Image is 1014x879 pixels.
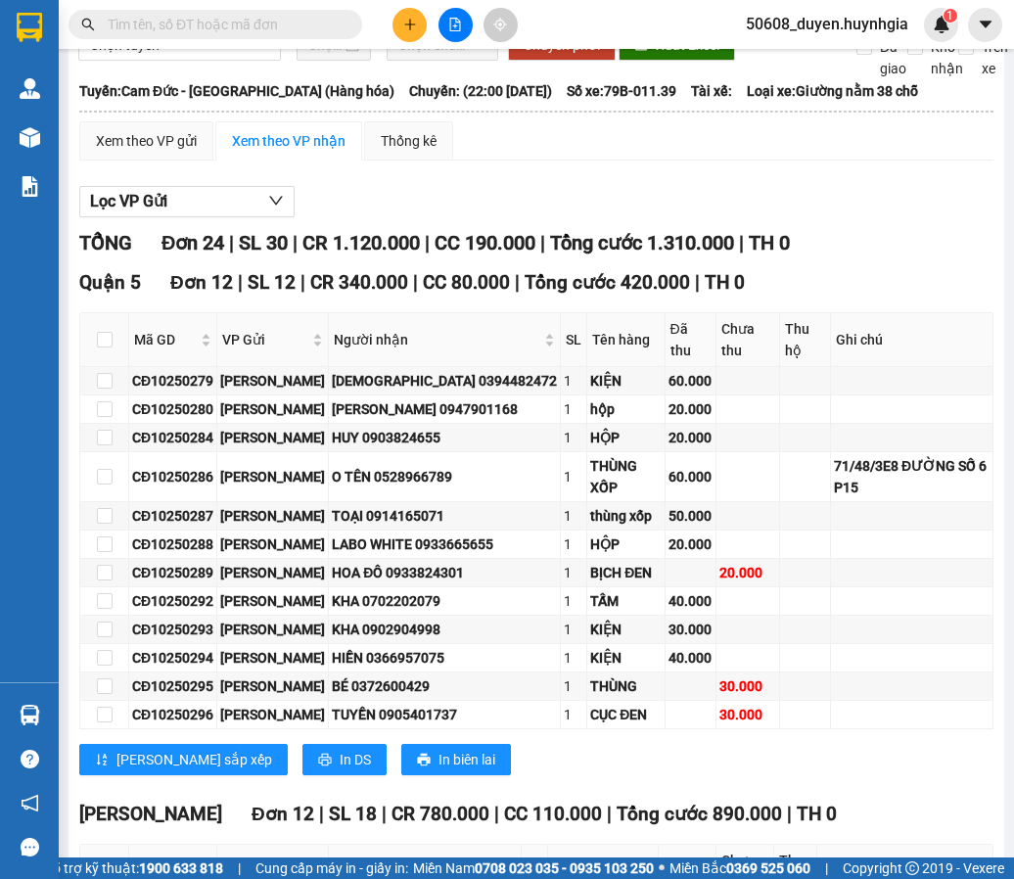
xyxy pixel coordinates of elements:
span: Đơn 24 [161,231,224,254]
div: 1 [564,466,583,487]
div: 30.000 [668,619,714,640]
th: Đã thu [666,313,717,367]
span: caret-down [977,16,994,33]
td: Cam Đức [217,531,329,559]
span: plus [403,18,417,31]
div: 1 [564,562,583,583]
span: | [293,231,298,254]
td: CĐ10250293 [129,616,217,644]
div: LABO WHITE 0933665655 [332,533,557,555]
div: 20.000 [719,562,776,583]
span: Kho nhận [923,36,971,79]
div: [PERSON_NAME] [220,675,325,697]
span: | [382,803,387,825]
img: warehouse-icon [20,78,40,99]
img: warehouse-icon [20,705,40,725]
div: TUYỀN 0905401737 [332,704,557,725]
span: Hỗ trợ kỹ thuật: [43,857,223,879]
span: question-circle [21,750,39,768]
div: 40.000 [668,590,714,612]
button: plus [392,8,427,42]
div: TẤM [590,590,661,612]
span: aim [493,18,507,31]
span: VP Gửi [222,329,308,350]
div: CĐ10250289 [132,562,213,583]
div: 20.000 [668,398,714,420]
div: [PERSON_NAME] [220,533,325,555]
div: [PERSON_NAME] [220,590,325,612]
div: 60.000 [668,466,714,487]
span: Cung cấp máy in - giấy in: [255,857,408,879]
sup: 1 [944,9,957,23]
td: CĐ10250294 [129,644,217,672]
div: 1 [564,505,583,527]
span: notification [21,794,39,812]
div: CĐ10250287 [132,505,213,527]
span: file-add [448,18,462,31]
div: 60.000 [668,370,714,392]
td: CĐ10250289 [129,559,217,587]
span: Đơn 12 [170,271,233,294]
td: Cam Đức [217,559,329,587]
div: 30.000 [719,704,776,725]
span: | [607,803,612,825]
span: Số xe: 79B-011.39 [567,80,676,102]
span: 1 [946,9,953,23]
div: KHA 0702202079 [332,590,557,612]
div: O TÊN 0528966789 [332,466,557,487]
span: Tổng cước 420.000 [525,271,690,294]
th: Chưa thu [716,313,780,367]
span: printer [417,753,431,768]
td: Cam Đức [217,452,329,502]
span: | [540,231,545,254]
span: | [695,271,700,294]
span: | [787,803,792,825]
div: 1 [564,398,583,420]
td: CĐ10250296 [129,701,217,729]
td: Cam Đức [217,644,329,672]
strong: 0708 023 035 - 0935 103 250 [475,860,654,876]
span: Chuyến: (22:00 [DATE]) [409,80,552,102]
div: Xem theo VP nhận [232,130,346,152]
span: Miền Bắc [669,857,810,879]
div: BÉ 0372600429 [332,675,557,697]
div: [DEMOGRAPHIC_DATA] 0394482472 [332,370,557,392]
span: CC 80.000 [423,271,510,294]
th: SL [561,313,587,367]
span: Tổng cước 1.310.000 [550,231,734,254]
span: | [739,231,744,254]
span: Miền Nam [413,857,654,879]
div: hộp [590,398,661,420]
span: | [238,857,241,879]
span: | [515,271,520,294]
div: 30.000 [719,675,776,697]
div: [PERSON_NAME] 0947901168 [332,398,557,420]
div: HIỀN 0366957075 [332,647,557,669]
span: TH 0 [705,271,745,294]
div: BỊCH ĐEN [590,562,661,583]
span: 50608_duyen.huynhgia [730,12,924,36]
span: | [300,271,305,294]
div: [PERSON_NAME] [220,704,325,725]
span: Tổng cước 890.000 [617,803,782,825]
div: CĐ10250293 [132,619,213,640]
span: [PERSON_NAME] [79,803,222,825]
span: Loại xe: Giường nằm 38 chỗ [747,80,918,102]
div: 1 [564,675,583,697]
img: icon-new-feature [933,16,950,33]
span: search [81,18,95,31]
div: Xem theo VP gửi [96,130,197,152]
span: Đã giao [872,36,914,79]
div: KIỆN [590,647,661,669]
div: KIỆN [590,370,661,392]
span: CC 190.000 [435,231,535,254]
td: CĐ10250288 [129,531,217,559]
span: Đơn 12 [252,803,314,825]
div: 1 [564,704,583,725]
span: sort-ascending [95,753,109,768]
td: CĐ10250284 [129,424,217,452]
b: Tuyến: Cam Đức - [GEOGRAPHIC_DATA] (Hàng hóa) [79,83,394,99]
div: [PERSON_NAME] [220,466,325,487]
div: CĐ10250280 [132,398,213,420]
td: Cam Đức [217,395,329,424]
